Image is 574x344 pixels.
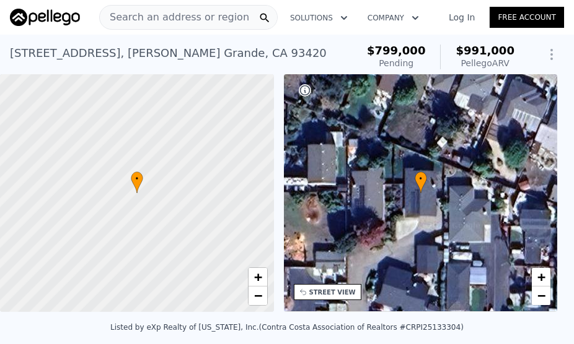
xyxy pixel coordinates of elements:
div: • [131,171,143,193]
span: Search an address or region [100,10,249,25]
a: Free Account [490,7,564,28]
div: Pellego ARV [456,57,514,69]
div: Pending [367,57,426,69]
span: $991,000 [456,44,514,57]
span: + [537,269,545,285]
button: Company [358,7,429,29]
div: STREET VIEW [309,288,356,297]
div: Listed by eXp Realty of [US_STATE], Inc. (Contra Costa Association of Realtors #CRPI25133304) [110,323,464,332]
img: Pellego [10,9,80,26]
span: − [537,288,545,303]
span: − [254,288,262,303]
a: Zoom out [249,286,267,305]
a: Zoom out [532,286,550,305]
a: Zoom in [532,268,550,286]
div: [STREET_ADDRESS] , [PERSON_NAME] Grande , CA 93420 [10,45,327,62]
a: Zoom in [249,268,267,286]
button: Show Options [539,42,564,67]
span: • [415,173,427,184]
span: $799,000 [367,44,426,57]
span: + [254,269,262,285]
span: • [131,173,143,184]
button: Solutions [280,7,358,29]
div: • [415,171,427,193]
a: Log In [434,11,490,24]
